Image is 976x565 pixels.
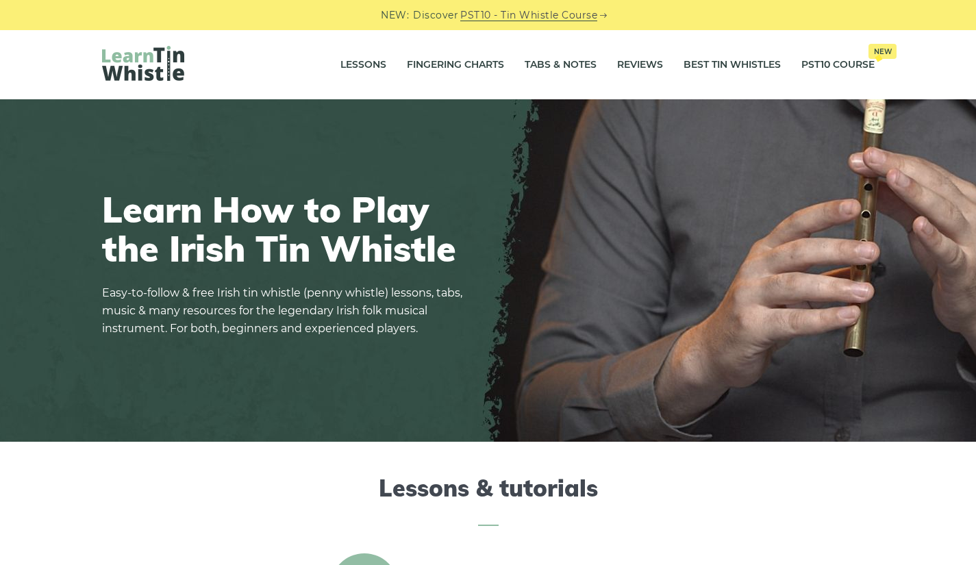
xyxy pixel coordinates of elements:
[102,46,184,81] img: LearnTinWhistle.com
[340,48,386,82] a: Lessons
[525,48,597,82] a: Tabs & Notes
[801,48,875,82] a: PST10 CourseNew
[407,48,504,82] a: Fingering Charts
[102,284,472,338] p: Easy-to-follow & free Irish tin whistle (penny whistle) lessons, tabs, music & many resources for...
[684,48,781,82] a: Best Tin Whistles
[102,190,472,268] h1: Learn How to Play the Irish Tin Whistle
[868,44,897,59] span: New
[102,475,875,526] h2: Lessons & tutorials
[617,48,663,82] a: Reviews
